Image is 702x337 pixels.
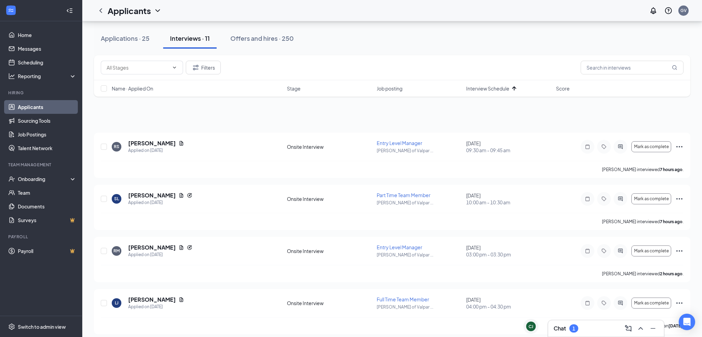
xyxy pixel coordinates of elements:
span: Entry Level Manager [377,244,422,250]
a: SurveysCrown [18,213,76,227]
svg: Minimize [649,324,657,333]
a: Applicants [18,100,76,114]
span: 09:30 am - 09:45 am [466,147,552,154]
button: Mark as complete [631,298,671,309]
span: Full Time Team Member [377,296,429,302]
svg: Note [583,196,592,202]
svg: Analysis [8,73,15,80]
svg: Document [179,297,184,302]
span: Mark as complete [634,249,669,253]
a: PayrollCrown [18,244,76,258]
svg: ActiveChat [616,144,625,149]
span: Entry Level Manager [377,140,422,146]
b: [DATE] [668,323,682,328]
div: Applications · 25 [101,34,149,43]
span: Score [556,85,570,92]
button: Filter Filters [186,61,221,74]
div: Hiring [8,90,75,96]
svg: ActiveChat [616,300,625,306]
div: Onsite Interview [287,195,373,202]
span: 10:00 am - 10:30 am [466,199,552,206]
div: Onsite Interview [287,143,373,150]
div: Onsite Interview [287,248,373,254]
span: Job posting [377,85,402,92]
svg: ChevronDown [154,7,162,15]
div: CJ [529,324,533,329]
input: All Stages [107,64,169,71]
div: RM [113,248,120,254]
svg: Settings [8,323,15,330]
div: SL [114,196,119,202]
span: Stage [287,85,301,92]
svg: Note [583,300,592,306]
svg: WorkstreamLogo [8,7,14,14]
svg: QuestionInfo [664,7,673,15]
p: [PERSON_NAME] of Valpar ... [377,304,462,310]
div: 1 [572,326,575,332]
div: [DATE] [466,140,552,154]
b: 7 hours ago [660,219,682,224]
span: Mark as complete [634,144,669,149]
svg: Tag [600,248,608,254]
svg: Notifications [649,7,657,15]
div: Switch to admin view [18,323,66,330]
svg: ActiveChat [616,196,625,202]
p: [PERSON_NAME] interviewed . [602,219,683,225]
span: 03:00 pm - 03:30 pm [466,251,552,258]
button: ComposeMessage [623,323,634,334]
div: Applied on [DATE] [128,147,184,154]
svg: ChevronDown [172,65,177,70]
a: Documents [18,200,76,213]
span: 04:00 pm - 04:30 pm [466,303,552,310]
a: Job Postings [18,128,76,141]
div: Reporting [18,73,77,80]
h5: [PERSON_NAME] [128,244,176,251]
h5: [PERSON_NAME] [128,296,176,303]
div: [DATE] [466,244,552,258]
h5: [PERSON_NAME] [128,140,176,147]
svg: ChevronUp [637,324,645,333]
svg: ActiveChat [616,248,625,254]
svg: Filter [192,63,200,72]
button: Mark as complete [631,141,671,152]
svg: ChevronLeft [97,7,105,15]
b: 2 hours ago [660,271,682,276]
svg: ArrowUp [510,84,518,93]
a: Home [18,28,76,42]
p: [PERSON_NAME] of Valpar ... [377,252,462,258]
p: [PERSON_NAME] of Valpar ... [377,200,462,206]
div: Applied on [DATE] [128,303,184,310]
div: [DATE] [466,192,552,206]
div: Payroll [8,234,75,240]
svg: Reapply [187,245,192,250]
svg: UserCheck [8,176,15,182]
div: [DATE] [466,296,552,310]
button: ChevronUp [635,323,646,334]
svg: Tag [600,144,608,149]
svg: Note [583,248,592,254]
div: RS [114,144,119,149]
span: Part Time Team Member [377,192,431,198]
p: [PERSON_NAME] interviewed . [602,271,683,277]
div: Interviews · 11 [170,34,210,43]
p: [PERSON_NAME] interviewed . [602,167,683,172]
svg: Ellipses [675,247,683,255]
svg: Note [583,144,592,149]
b: 7 hours ago [660,167,682,172]
svg: Tag [600,196,608,202]
div: Applied on [DATE] [128,199,192,206]
span: Name · Applied On [112,85,153,92]
a: Messages [18,42,76,56]
p: [PERSON_NAME] of Valpar ... [377,148,462,154]
button: Minimize [647,323,658,334]
svg: Document [179,193,184,198]
div: Team Management [8,162,75,168]
a: Sourcing Tools [18,114,76,128]
button: Mark as complete [631,193,671,204]
div: Onsite Interview [287,300,373,306]
svg: Document [179,141,184,146]
svg: Collapse [66,7,73,14]
svg: Document [179,245,184,250]
button: Mark as complete [631,245,671,256]
span: Interview Schedule [466,85,509,92]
